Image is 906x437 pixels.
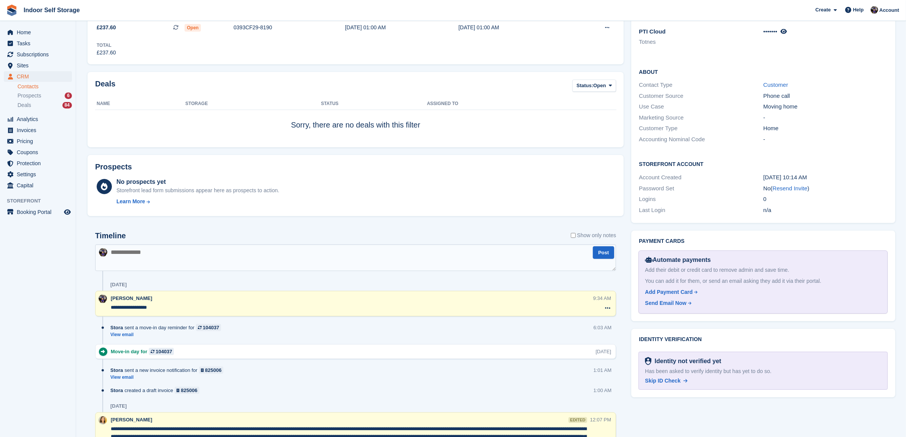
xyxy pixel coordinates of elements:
a: menu [4,71,72,82]
img: Sandra Pomeroy [99,295,107,303]
div: Add their debit or credit card to remove admin and save time. [645,266,881,274]
div: Add Payment Card [645,288,693,296]
div: Move-in day for [111,348,178,355]
span: Tasks [17,38,62,49]
a: menu [4,60,72,71]
div: 104037 [203,324,219,331]
a: 104037 [149,348,174,355]
div: No prospects yet [116,177,279,187]
div: 104037 [156,348,172,355]
a: 825006 [175,387,199,394]
div: n/a [763,206,888,215]
h2: Deals [95,80,115,94]
img: stora-icon-8386f47178a22dfd0bd8f6a31ec36ba5ce8667c1dd55bd0f319d3a0aa187defe.svg [6,5,18,16]
a: Resend Invite [772,185,807,191]
span: £237.60 [97,24,116,32]
span: Help [853,6,864,14]
li: Totnes [639,38,763,46]
a: Indoor Self Storage [21,4,83,16]
a: Add Payment Card [645,288,878,296]
a: 825006 [199,367,224,374]
a: Contacts [18,83,72,90]
span: Stora [110,324,123,331]
div: 1:00 AM [594,387,612,394]
span: Coupons [17,147,62,158]
span: Deals [18,102,31,109]
span: ( ) [771,185,809,191]
div: 12:07 PM [590,416,611,423]
div: Contact Type [639,81,763,89]
a: menu [4,158,72,169]
div: Last Login [639,206,763,215]
div: Account Created [639,173,763,182]
span: Analytics [17,114,62,124]
div: - [763,135,888,144]
span: Sites [17,60,62,71]
a: Deals 84 [18,101,72,109]
div: Password Set [639,184,763,193]
span: Open [593,82,606,89]
span: Open [185,24,201,32]
a: Skip ID Check [645,377,688,385]
a: View email [110,332,225,338]
div: 6 [65,93,72,99]
div: 825006 [181,387,197,394]
div: Moving home [763,102,888,111]
span: PTI Cloud [639,28,666,35]
a: menu [4,125,72,136]
span: Capital [17,180,62,191]
label: Show only notes [571,231,616,239]
input: Show only notes [571,231,576,239]
img: Sandra Pomeroy [871,6,878,14]
div: You can add it for them, or send an email asking they add it via their portal. [645,277,881,285]
div: Marketing Source [639,113,763,122]
a: Customer [763,81,788,88]
div: £237.60 [97,49,116,57]
div: 1:01 AM [594,367,612,374]
span: Stora [110,387,123,394]
span: Sorry, there are no deals with this filter [291,121,420,129]
span: CRM [17,71,62,82]
span: Account [879,6,899,14]
th: Status [321,98,427,110]
div: - [763,113,888,122]
div: 9:34 AM [593,295,611,302]
span: [PERSON_NAME] [111,295,152,301]
span: Storefront [7,197,76,205]
a: menu [4,114,72,124]
a: 104037 [196,324,221,331]
div: created a draft invoice [110,387,203,394]
a: menu [4,147,72,158]
img: Sandra Pomeroy [99,248,107,257]
div: [DATE] 01:00 AM [345,24,459,32]
h2: About [639,68,888,75]
th: Storage [185,98,321,110]
img: Emma Higgins [99,416,107,424]
div: Phone call [763,92,888,100]
span: Home [17,27,62,38]
img: Identity Verification Ready [645,357,651,365]
span: Invoices [17,125,62,136]
div: Has been asked to verify identity but has yet to do so. [645,367,881,375]
span: Protection [17,158,62,169]
div: [DATE] [596,348,611,355]
h2: Payment cards [639,238,888,244]
div: 825006 [205,367,221,374]
div: 84 [62,102,72,108]
span: Status: [576,82,593,89]
a: menu [4,38,72,49]
a: menu [4,136,72,147]
div: Customer Source [639,92,763,100]
span: Create [815,6,831,14]
div: [DATE] [110,282,127,288]
th: Name [95,98,185,110]
a: Prospects 6 [18,92,72,100]
button: Post [593,246,614,259]
div: sent a move-in day reminder for [110,324,225,331]
div: [DATE] 01:00 AM [459,24,572,32]
span: Settings [17,169,62,180]
div: Logins [639,195,763,204]
span: Prospects [18,92,41,99]
h2: Storefront Account [639,160,888,167]
span: ••••••• [763,28,777,35]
